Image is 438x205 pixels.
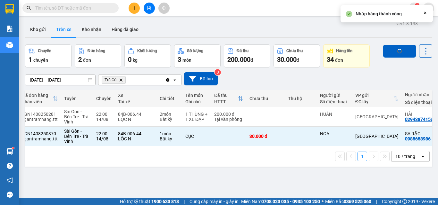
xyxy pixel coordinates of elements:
[241,198,320,205] span: Miền Nam
[405,92,434,97] div: Người nhận
[335,58,343,63] span: đơn
[336,49,352,53] div: Hàng tồn
[383,45,416,58] button: loading Nhập hàng
[12,147,14,149] sup: 1
[33,58,48,63] span: chuyến
[128,56,131,63] span: 0
[355,99,393,104] div: ĐC lấy
[160,96,179,101] div: Chi tiết
[261,199,320,204] strong: 0708 023 035 - 0935 103 250
[106,22,144,37] button: Hàng đã giao
[132,6,137,10] span: plus
[274,44,320,67] button: Chưa thu30.000đ
[165,77,170,83] svg: Clear all
[184,72,218,85] button: Bộ lọc
[174,44,221,67] button: Số lượng3món
[415,3,419,7] sup: 1
[405,100,434,105] div: Số điện thoại
[27,6,31,10] span: search
[5,41,15,48] span: CR :
[96,136,112,141] div: 14/08
[42,5,57,12] span: Nhận:
[380,4,409,12] span: tracu.ttt
[405,131,434,136] div: SA RẶC
[35,4,111,12] input: Tìm tên, số ĐT hoặc mã đơn
[5,6,15,13] span: Gửi:
[102,76,126,84] span: Trà Cú, close by backspace
[118,112,153,117] div: 84B-006.44
[358,152,367,161] button: 1
[118,131,153,136] div: 84B-006.44
[6,148,13,155] img: warehouse-icon
[214,93,238,98] div: Đã thu
[320,93,349,98] div: Người gửi
[6,42,13,48] img: warehouse-icon
[64,129,88,144] span: Sài Gòn - Bến Tre - Trà Vinh
[118,99,153,104] div: Tài xế
[405,112,434,117] div: HẢI
[227,56,250,63] span: 200.000
[160,117,179,122] div: Bất kỳ
[402,199,407,204] span: copyright
[286,49,303,53] div: Chưa thu
[250,58,253,63] span: đ
[416,3,418,7] span: 1
[187,49,203,53] div: Số lượng
[21,99,53,104] div: Nhân viên
[214,112,243,117] div: 200.000 đ
[160,112,179,117] div: 2 món
[297,58,299,63] span: đ
[21,131,58,136] div: SGN1408250370
[124,44,171,67] button: Khối lượng0kg
[215,69,221,75] sup: 3
[127,77,128,83] input: Selected Trà Cú.
[224,44,270,67] button: Đã thu200.000đ
[325,198,371,205] span: Miền Bắc
[51,22,77,37] button: Trên xe
[96,96,112,101] div: Chuyến
[190,198,240,205] span: Cung cấp máy in - giấy in:
[356,10,402,17] div: Nhập hàng thành công
[5,5,37,13] div: Trà Cú
[322,200,324,203] span: ⚪️
[160,131,179,136] div: 1 món
[25,44,72,67] button: Chuyến1chuyến
[355,134,399,139] div: [GEOGRAPHIC_DATA]
[144,3,155,14] button: file-add
[214,99,238,104] div: HTTT
[355,93,393,98] div: VP gửi
[185,134,208,139] div: CỤC
[118,136,153,141] div: LỘC N
[185,93,208,98] div: Tên món
[96,112,112,117] div: 22:00
[395,153,415,160] div: 10 / trang
[162,6,166,10] span: aim
[5,40,38,48] div: 50.000
[25,22,51,37] button: Kho gửi
[42,20,107,28] div: [GEOGRAPHIC_DATA]
[21,117,58,122] div: ngantramhang.ttt
[405,117,433,122] div: 02943874153
[344,199,371,204] strong: 0369 525 060
[423,10,428,15] svg: Close
[29,56,32,63] span: 1
[178,56,181,63] span: 3
[21,93,53,98] div: Mã đơn hàng
[78,56,82,63] span: 2
[249,96,282,101] div: Chưa thu
[320,112,349,117] div: HUÂN
[6,26,13,32] img: solution-icon
[420,154,425,159] svg: open
[120,198,179,205] span: Hỗ trợ kỹ thuật:
[423,3,434,14] button: caret-down
[288,96,314,101] div: Thu hộ
[147,6,151,10] span: file-add
[119,78,123,82] svg: Delete
[21,136,58,141] div: ngantramhang.ttt
[352,90,402,107] th: Toggle SortBy
[7,177,13,183] span: notification
[105,77,116,83] span: Trà Cú
[77,22,106,37] button: Kho nhận
[96,131,112,136] div: 22:00
[38,49,51,53] div: Chuyến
